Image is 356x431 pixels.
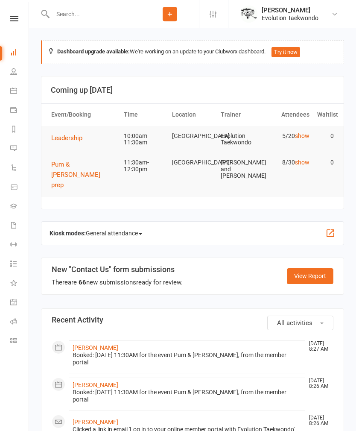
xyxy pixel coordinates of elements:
[277,319,312,327] span: All activities
[73,344,118,351] a: [PERSON_NAME]
[313,152,338,173] td: 0
[305,341,333,352] time: [DATE] 8:27 AM
[295,159,309,166] a: show
[73,352,301,366] div: Booked: [DATE] 11:30AM for the event Pum & [PERSON_NAME], from the member portal
[10,332,29,351] a: Class kiosk mode
[313,104,338,126] th: Waitlist
[10,101,29,120] a: Payments
[41,40,344,64] div: We're working on an update to your Clubworx dashboard.
[51,161,100,189] span: Pum & [PERSON_NAME] prep
[79,279,86,286] strong: 66
[295,132,309,139] a: show
[265,104,313,126] th: Attendees
[313,126,338,146] td: 0
[10,178,29,197] a: Product Sales
[271,47,300,57] button: Try it now
[50,8,141,20] input: Search...
[10,120,29,140] a: Reports
[10,313,29,332] a: Roll call kiosk mode
[51,86,334,94] h3: Coming up [DATE]
[305,415,333,426] time: [DATE] 8:26 AM
[52,265,183,274] h3: New "Contact Us" form submissions
[50,230,86,237] strong: Kiosk modes:
[86,226,142,240] span: General attendance
[51,134,82,142] span: Leadership
[10,63,29,82] a: People
[168,152,216,173] td: [GEOGRAPHIC_DATA]
[217,104,265,126] th: Trainer
[120,152,168,179] td: 11:30am-12:30pm
[168,104,216,126] th: Location
[287,268,333,284] a: View Report
[120,126,168,153] td: 10:00am-11:30am
[262,14,318,22] div: Evolution Taekwondo
[217,126,265,153] td: Evolution Taekwondo
[51,159,116,190] button: Pum & [PERSON_NAME] prep
[267,316,333,330] button: All activities
[47,104,120,126] th: Event/Booking
[217,152,265,186] td: [PERSON_NAME] and [PERSON_NAME]
[73,389,301,403] div: Booked: [DATE] 11:30AM for the event Pum & [PERSON_NAME], from the member portal
[10,274,29,293] a: What's New
[10,293,29,313] a: General attendance kiosk mode
[52,316,333,324] h3: Recent Activity
[51,133,88,143] button: Leadership
[57,48,130,55] strong: Dashboard upgrade available:
[10,44,29,63] a: Dashboard
[265,126,313,146] td: 5/20
[120,104,168,126] th: Time
[305,378,333,389] time: [DATE] 8:26 AM
[52,277,183,287] div: There are new submissions ready for review.
[265,152,313,173] td: 8/30
[262,6,318,14] div: [PERSON_NAME]
[73,381,118,388] a: [PERSON_NAME]
[168,126,216,146] td: [GEOGRAPHIC_DATA]
[73,419,118,425] a: [PERSON_NAME]
[10,82,29,101] a: Calendar
[240,6,257,23] img: thumb_image1604702925.png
